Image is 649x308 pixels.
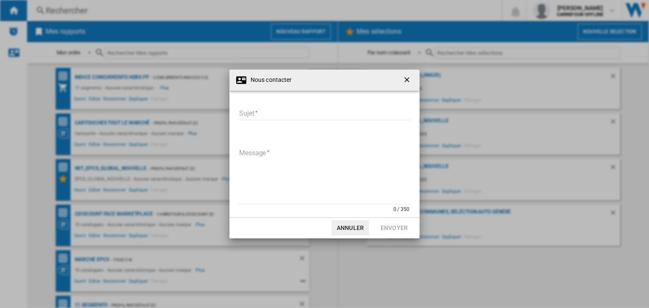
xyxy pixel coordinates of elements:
[376,220,413,235] button: Envoyer
[332,220,369,235] button: Annuler
[246,76,292,84] h4: Nous contacter
[399,72,416,89] button: getI18NText('BUTTONS.CLOSE_DIALOG')
[403,76,413,86] ng-md-icon: getI18NText('BUTTONS.CLOSE_DIALOG')
[393,204,410,212] div: 0 / 350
